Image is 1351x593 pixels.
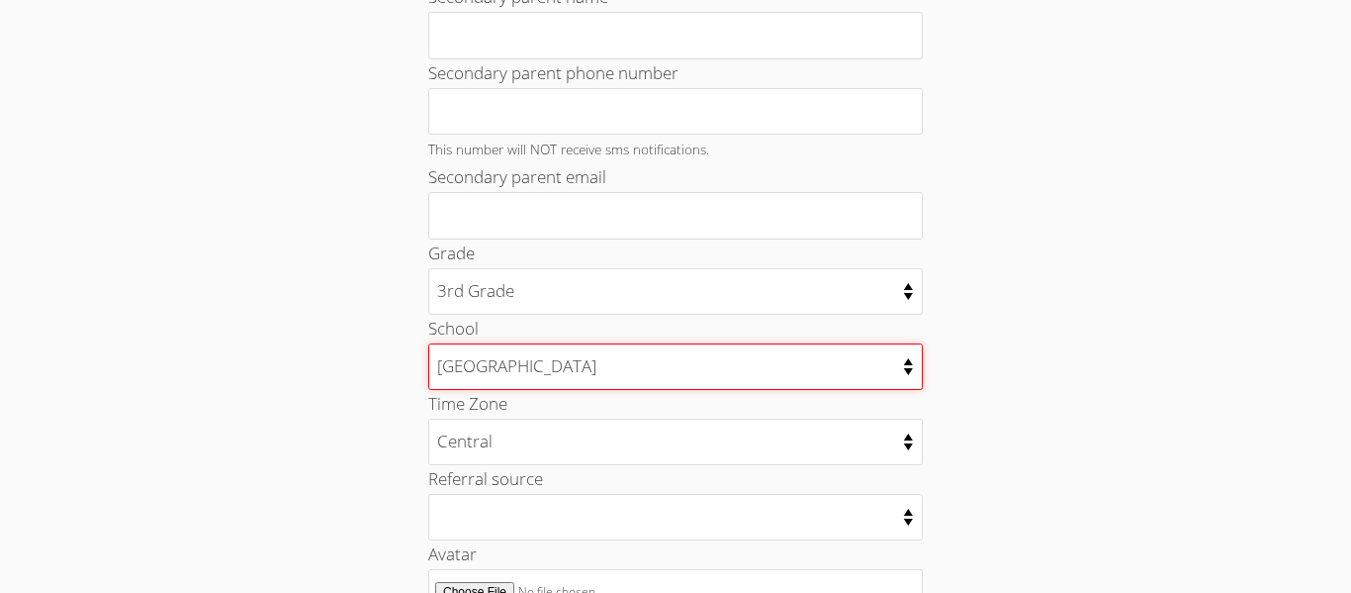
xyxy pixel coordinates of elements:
[428,543,477,565] label: Avatar
[428,61,678,84] label: Secondary parent phone number
[428,392,507,415] label: Time Zone
[428,317,479,340] label: School
[428,242,475,264] label: Grade
[428,467,543,490] label: Referral source
[428,140,709,158] small: This number will NOT receive sms notifications.
[428,165,606,188] label: Secondary parent email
